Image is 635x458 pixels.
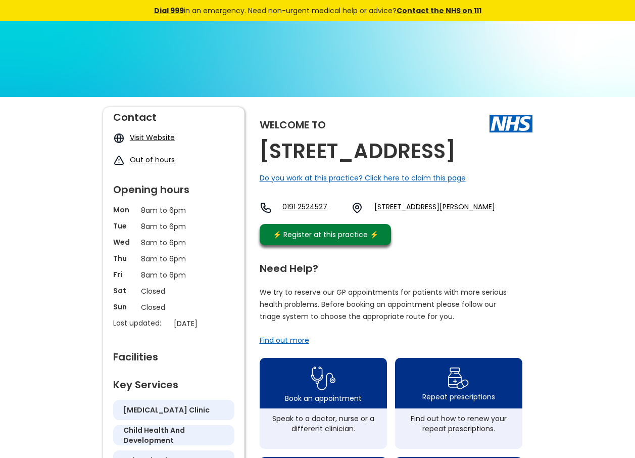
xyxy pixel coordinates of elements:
div: Opening hours [113,179,234,195]
a: Contact the NHS on 111 [397,6,481,16]
a: Do you work at this practice? Click here to claim this page [260,173,466,183]
div: Speak to a doctor, nurse or a different clinician. [265,414,382,434]
img: The NHS logo [490,115,532,132]
p: 8am to 6pm [141,205,207,216]
div: Contact [113,107,234,122]
p: Sun [113,302,136,312]
a: Visit Website [130,132,175,143]
div: Facilities [113,347,234,362]
a: Find out more [260,335,309,345]
img: book appointment icon [311,363,335,393]
div: Need Help? [260,258,522,273]
div: Repeat prescriptions [422,392,495,402]
div: Find out how to renew your repeat prescriptions. [400,414,517,434]
img: globe icon [113,132,125,144]
p: Fri [113,269,136,280]
p: Wed [113,237,136,247]
a: Dial 999 [154,6,184,16]
p: Last updated: [113,318,169,328]
p: 8am to 6pm [141,221,207,232]
p: [DATE] [174,318,239,329]
p: Tue [113,221,136,231]
p: Mon [113,205,136,215]
img: practice location icon [351,202,363,214]
p: Closed [141,302,207,313]
img: repeat prescription icon [448,365,469,392]
a: Out of hours [130,155,175,165]
p: Closed [141,286,207,297]
a: repeat prescription iconRepeat prescriptionsFind out how to renew your repeat prescriptions. [395,358,522,449]
a: ⚡️ Register at this practice ⚡️ [260,224,391,245]
p: Sat [113,286,136,296]
a: [STREET_ADDRESS][PERSON_NAME] [374,202,495,214]
div: Book an appointment [285,393,362,403]
h5: child health and development [123,425,224,445]
p: 8am to 6pm [141,253,207,264]
p: 8am to 6pm [141,237,207,248]
a: 0191 2524527 [282,202,343,214]
h5: [MEDICAL_DATA] clinic [123,405,210,415]
div: ⚡️ Register at this practice ⚡️ [268,229,384,240]
div: Welcome to [260,120,326,130]
div: in an emergency. Need non-urgent medical help or advice? [85,5,550,16]
img: exclamation icon [113,155,125,166]
a: book appointment icon Book an appointmentSpeak to a doctor, nurse or a different clinician. [260,358,387,449]
img: telephone icon [260,202,272,214]
h2: [STREET_ADDRESS] [260,140,456,163]
p: Thu [113,253,136,263]
p: We try to reserve our GP appointments for patients with more serious health problems. Before book... [260,286,507,323]
p: 8am to 6pm [141,269,207,281]
div: Key Services [113,375,234,390]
